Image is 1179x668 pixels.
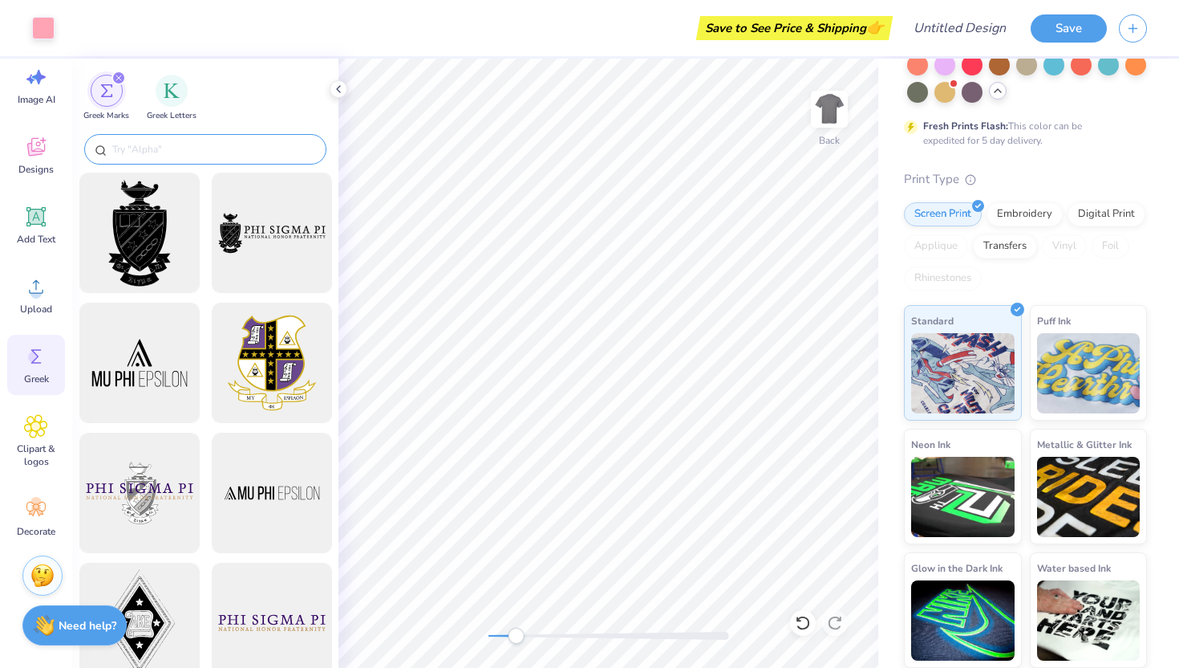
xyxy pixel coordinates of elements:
input: Untitled Design [901,12,1019,44]
span: Upload [20,303,52,316]
img: Neon Ink [911,457,1015,537]
img: Standard [911,333,1015,413]
div: filter for Greek Marks [83,75,129,122]
div: Transfers [973,234,1037,259]
strong: Fresh Prints Flash: [923,120,1008,132]
div: Foil [1092,234,1129,259]
span: Standard [911,312,954,329]
span: Greek Letters [147,110,196,122]
img: Glow in the Dark Ink [911,580,1015,661]
div: Applique [904,234,968,259]
div: Back [819,133,840,148]
img: Greek Marks Image [100,84,113,97]
div: Digital Print [1068,202,1145,226]
img: Back [813,93,845,125]
button: filter button [147,75,196,122]
span: Image AI [18,93,55,106]
div: Vinyl [1042,234,1087,259]
div: Print Type [904,170,1147,189]
div: Screen Print [904,202,982,226]
span: Add Text [17,233,55,246]
img: Metallic & Glitter Ink [1037,457,1141,537]
span: Clipart & logos [10,442,63,468]
div: Embroidery [987,202,1063,226]
span: Puff Ink [1037,312,1071,329]
div: Rhinestones [904,267,982,291]
div: Accessibility label [508,628,524,644]
span: Water based Ink [1037,560,1111,576]
button: Save [1031,14,1107,43]
img: Puff Ink [1037,333,1141,413]
span: Metallic & Glitter Ink [1037,436,1132,453]
img: Greek Letters Image [164,83,180,99]
span: Designs [18,163,54,176]
input: Try "Alpha" [111,141,316,157]
span: Greek [24,373,49,385]
span: Glow in the Dark Ink [911,560,1003,576]
button: filter button [83,75,129,122]
strong: Need help? [59,618,116,633]
div: This color can be expedited for 5 day delivery. [923,119,1120,148]
div: filter for Greek Letters [147,75,196,122]
span: Neon Ink [911,436,950,453]
span: Greek Marks [83,110,129,122]
span: Decorate [17,525,55,538]
span: 👉 [866,18,884,37]
div: Save to See Price & Shipping [700,16,889,40]
img: Water based Ink [1037,580,1141,661]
